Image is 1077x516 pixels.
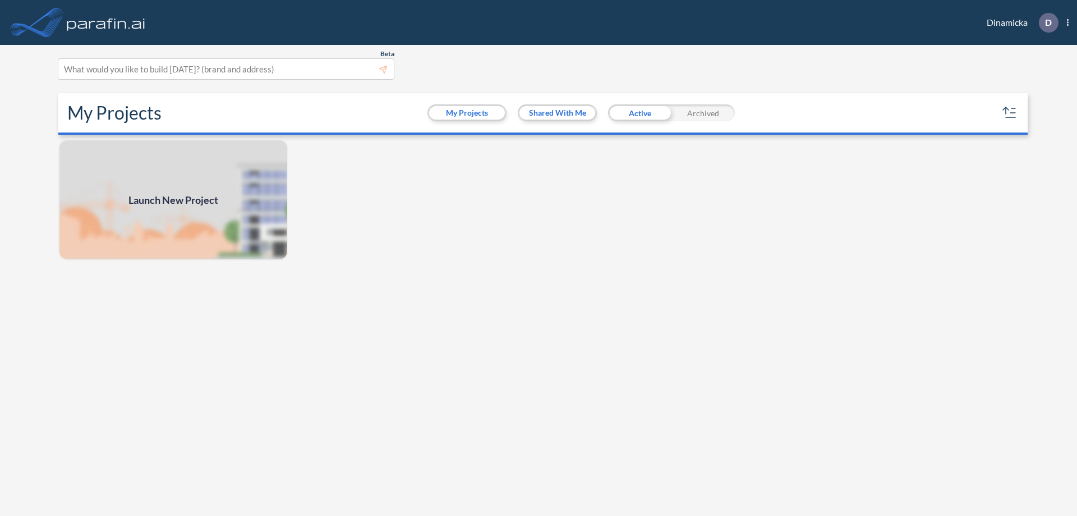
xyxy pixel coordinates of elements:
[128,193,218,208] span: Launch New Project
[608,104,671,121] div: Active
[519,106,595,120] button: Shared With Me
[970,13,1069,33] div: Dinamicka
[429,106,505,120] button: My Projects
[1001,104,1019,122] button: sort
[65,11,148,34] img: logo
[58,139,288,261] img: add
[1045,17,1052,28] p: D
[671,104,735,121] div: Archived
[58,139,288,261] a: Launch New Project
[67,102,162,124] h2: My Projects
[380,49,394,58] span: Beta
